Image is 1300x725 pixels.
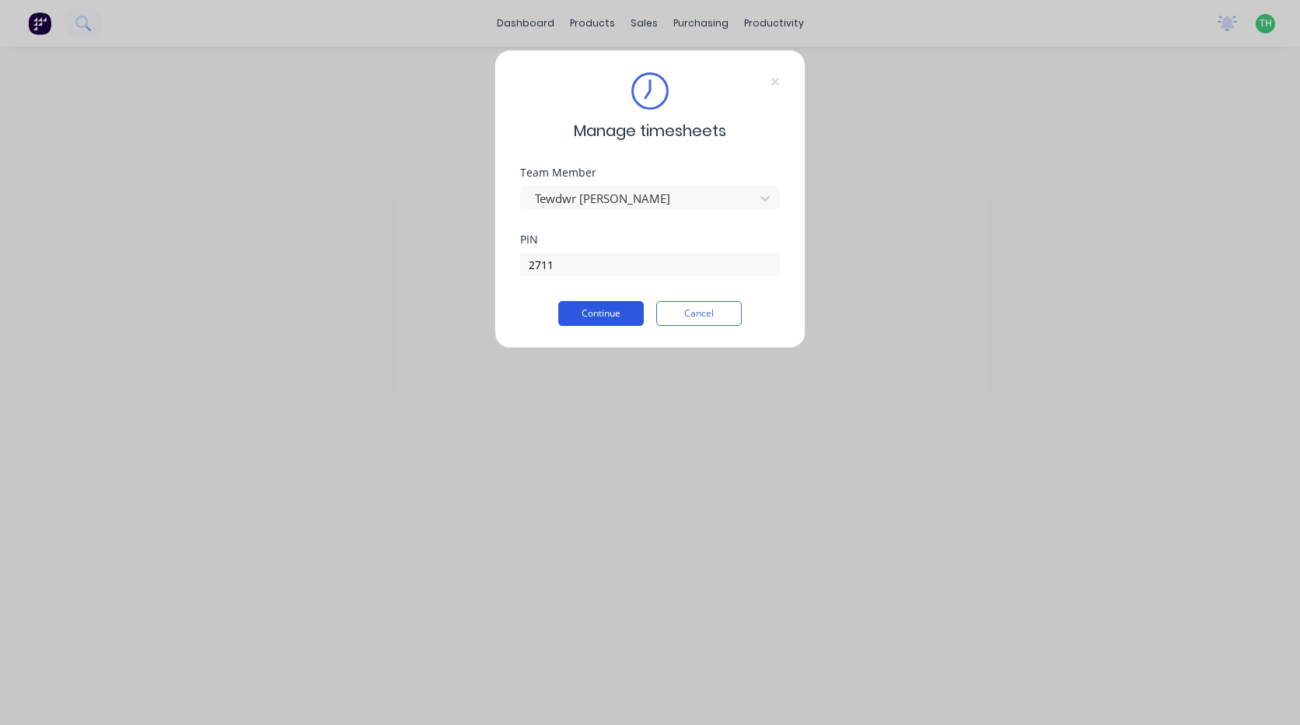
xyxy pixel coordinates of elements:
[574,119,726,142] span: Manage timesheets
[520,253,780,276] input: Enter PIN
[520,234,780,245] div: PIN
[558,301,644,326] button: Continue
[656,301,742,326] button: Cancel
[520,167,780,178] div: Team Member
